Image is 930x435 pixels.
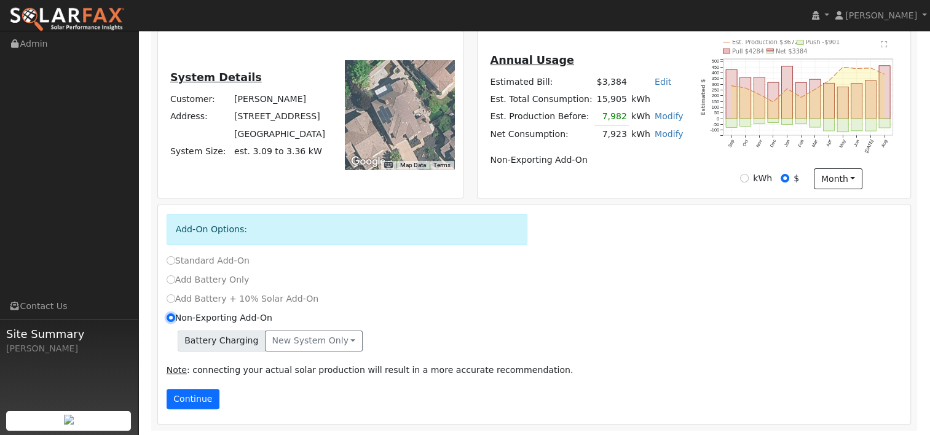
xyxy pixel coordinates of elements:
[797,139,805,148] text: Feb
[167,273,250,286] label: Add Battery Only
[881,41,888,48] text: 
[6,326,132,342] span: Site Summary
[810,79,821,119] rect: onclick=""
[753,172,772,185] label: kWh
[167,365,187,375] u: Note
[711,93,719,98] text: 200
[594,90,629,108] td: 15,905
[823,119,834,131] rect: onclick=""
[594,108,629,125] td: 7,982
[856,68,857,69] circle: onclick=""
[594,125,629,143] td: 7,923
[655,77,671,87] a: Edit
[786,88,788,90] circle: onclick=""
[726,119,737,127] rect: onclick=""
[488,108,594,125] td: Est. Production Before:
[167,292,319,305] label: Add Battery + 10% Solar Add-On
[167,294,175,303] input: Add Battery + 10% Solar Add-On
[781,174,789,182] input: $
[825,138,833,147] text: Apr
[783,139,791,147] text: Jan
[711,87,719,93] text: 250
[348,154,388,170] img: Google
[9,7,125,33] img: SolarFax
[732,39,799,45] text: Est. Production $3672
[714,110,719,116] text: 50
[655,111,684,121] a: Modify
[384,161,393,170] button: Keyboard shortcuts
[810,119,821,127] rect: onclick=""
[884,73,886,75] circle: onclick=""
[710,127,719,133] text: -100
[781,119,792,124] rect: onclick=""
[167,313,175,322] input: Non-Exporting Add-On
[629,108,652,125] td: kWh
[853,139,861,147] text: Jun
[265,331,363,351] button: New system only
[781,66,792,119] rect: onclick=""
[64,415,74,425] img: retrieve
[655,129,684,139] a: Modify
[754,119,765,123] rect: onclick=""
[168,143,232,160] td: System Size:
[740,174,749,182] input: kWh
[488,152,685,169] td: Non-Exporting Add-On
[823,83,834,119] rect: onclick=""
[167,214,528,245] div: Add-On Options:
[870,67,872,69] circle: onclick=""
[842,66,844,68] circle: onclick=""
[880,139,889,149] text: Aug
[168,91,232,108] td: Customer:
[712,122,719,127] text: -50
[727,139,735,149] text: Sep
[711,65,719,70] text: 450
[739,77,751,119] rect: onclick=""
[629,90,685,108] td: kWh
[711,58,719,64] text: 500
[167,312,272,324] label: Non-Exporting Add-On
[759,93,760,95] circle: onclick=""
[795,119,806,123] rect: onclick=""
[6,342,132,355] div: [PERSON_NAME]
[716,116,719,122] text: 0
[700,79,706,116] text: Estimated $
[488,125,594,143] td: Net Consumption:
[167,275,175,284] input: Add Battery Only
[168,108,232,125] td: Address:
[711,70,719,76] text: 400
[711,104,719,110] text: 100
[768,82,779,119] rect: onclick=""
[400,161,426,170] button: Map Data
[167,254,250,267] label: Standard Add-On
[845,10,917,20] span: [PERSON_NAME]
[754,77,765,119] rect: onclick=""
[234,146,322,156] span: est. 3.09 to 3.36 kW
[167,365,573,375] span: : connecting your actual solar production will result in a more accurate recommendation.
[732,48,764,55] text: Pull $4284
[730,85,732,87] circle: onclick=""
[879,119,890,128] rect: onclick=""
[711,99,719,104] text: 150
[851,84,862,119] rect: onclick=""
[741,139,749,147] text: Oct
[178,331,266,351] span: Battery Charging
[837,119,848,132] rect: onclick=""
[768,139,777,149] text: Dec
[348,154,388,170] a: Open this area in Google Maps (opens a new window)
[726,69,737,119] rect: onclick=""
[433,162,451,168] a: Terms (opens in new tab)
[795,82,806,119] rect: onclick=""
[739,119,751,126] rect: onclick=""
[232,125,328,143] td: [GEOGRAPHIC_DATA]
[814,168,862,189] button: month
[232,108,328,125] td: [STREET_ADDRESS]
[711,76,719,81] text: 350
[772,101,774,103] circle: onclick=""
[488,90,594,108] td: Est. Total Consumption:
[828,80,830,82] circle: onclick=""
[491,54,574,66] u: Annual Usage
[806,39,840,45] text: Push -$901
[488,73,594,90] td: Estimated Bill:
[167,256,175,265] input: Standard Add-On
[811,138,819,148] text: Mar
